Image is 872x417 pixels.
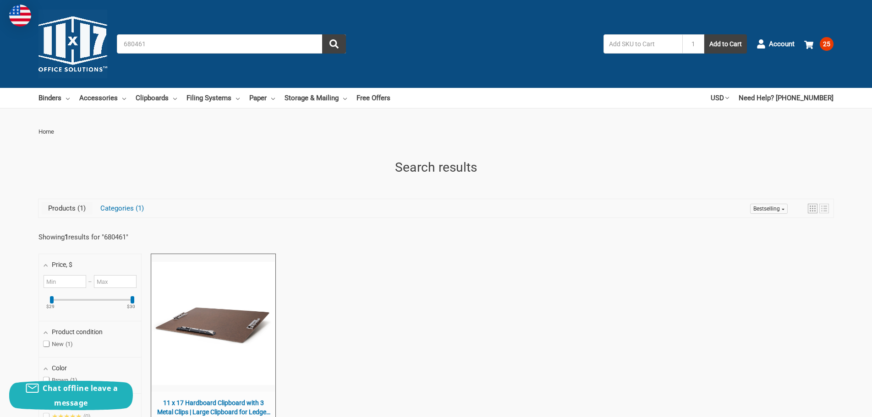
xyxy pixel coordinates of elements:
[104,233,126,241] a: 680461
[117,34,346,54] input: Search by keyword, brand or SKU
[86,278,93,285] span: –
[38,128,54,135] span: Home
[285,88,347,108] a: Storage & Mailing
[66,261,72,268] span: , $
[41,304,60,309] ins: $29
[820,37,834,51] span: 25
[76,204,86,212] span: 1
[704,34,747,54] button: Add to Cart
[804,32,834,56] a: 25
[38,10,107,78] img: 11x17.com
[38,88,70,108] a: Binders
[93,202,151,215] a: View Categories Tab
[43,383,118,408] span: Chat offline leave a message
[121,304,141,309] ins: $30
[9,5,31,27] img: duty and tax information for United States
[156,399,271,417] span: 11 x 17 Hardboard Clipboard with 3 Metal Clips | Large Clipboard for Ledger, Tabloid, Legal Size ...
[70,377,77,384] span: 1
[44,275,86,288] input: Minimum value
[136,88,177,108] a: Clipboards
[739,88,834,108] a: Need Help? [PHONE_NUMBER]
[750,204,788,214] a: Sort options
[52,364,67,372] span: Color
[819,204,829,213] a: View list mode
[769,39,795,49] span: Account
[134,204,144,212] span: 1
[44,377,77,384] span: Brown
[249,88,275,108] a: Paper
[38,158,834,177] h1: Search results
[711,88,729,108] a: USD
[9,381,133,410] button: Chat offline leave a message
[44,341,73,348] span: New
[52,261,72,268] span: Price
[38,233,148,241] div: Showing results for " "
[79,88,126,108] a: Accessories
[753,206,780,212] span: Bestselling
[66,341,73,347] span: 1
[603,34,682,54] input: Add SKU to Cart
[757,32,795,56] a: Account
[65,233,68,241] b: 1
[41,202,93,215] a: View Products Tab
[186,88,240,108] a: Filing Systems
[808,204,817,213] a: View grid mode
[52,328,103,336] span: Product condition
[94,275,137,288] input: Maximum value
[356,88,390,108] a: Free Offers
